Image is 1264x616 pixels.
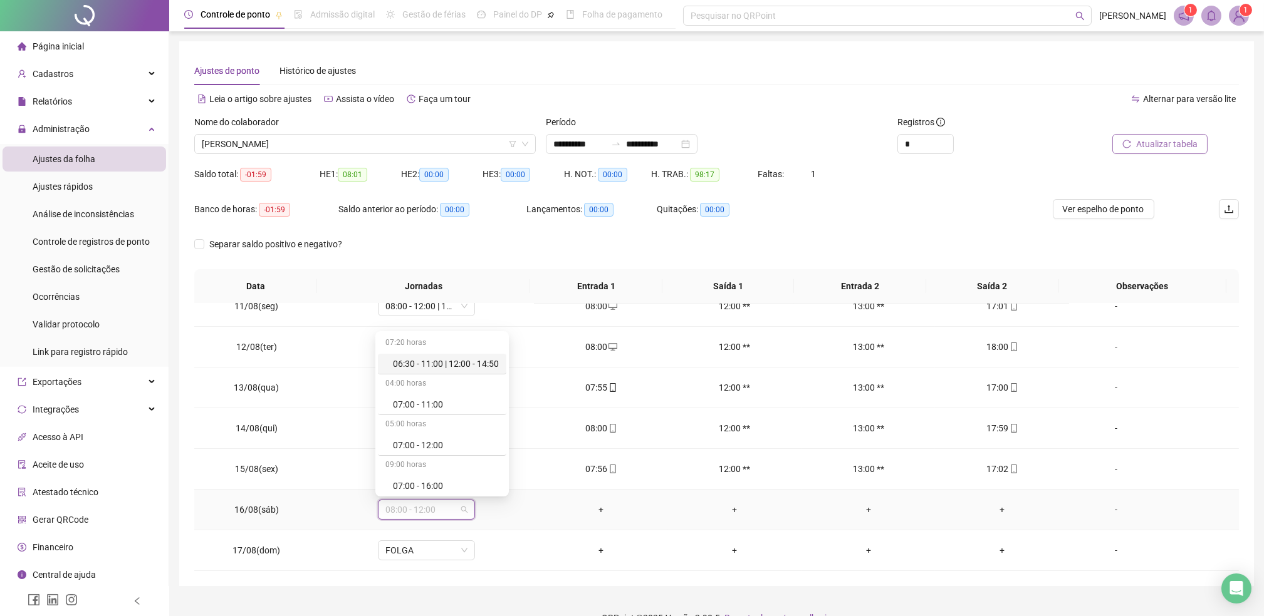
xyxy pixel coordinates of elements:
[945,381,1058,394] div: 17:00
[611,139,621,149] span: swap-right
[678,543,791,557] div: +
[1230,6,1248,25] img: 80309
[33,96,72,106] span: Relatórios
[184,10,193,19] span: clock-circle
[310,9,375,19] span: Admissão digital
[1008,302,1018,311] span: mobile
[657,202,782,217] div: Quitações:
[1122,140,1131,148] span: reload
[18,69,26,78] span: user-add
[1079,381,1153,394] div: -
[1079,421,1153,435] div: -
[33,237,150,247] span: Controle de registros de ponto
[338,168,367,182] span: 08:01
[324,95,333,103] span: youtube
[393,357,499,371] div: 06:30 - 11:00 | 12:00 - 14:50
[18,377,26,386] span: export
[582,9,662,19] span: Folha de pagamento
[194,66,259,76] span: Ajustes de ponto
[194,167,320,182] div: Saldo total:
[236,342,277,352] span: 12/08(ter)
[401,167,483,182] div: HE 2:
[385,297,467,316] span: 08:00 - 12:00 | 13:00 - 17:00
[33,377,81,387] span: Exportações
[234,505,279,515] span: 16/08(sáb)
[28,593,40,606] span: facebook
[1075,11,1085,21] span: search
[1131,95,1140,103] span: swap
[477,10,486,19] span: dashboard
[378,334,506,354] div: 07:20 horas
[1206,10,1217,21] span: bell
[234,382,279,393] span: 13/08(qua)
[607,424,617,433] span: mobile
[18,42,26,51] span: home
[926,269,1058,304] th: Saída 2
[1053,199,1154,219] button: Ver espelho de ponto
[33,69,73,79] span: Cadastros
[378,394,506,415] div: 07:00 - 11:00
[197,95,206,103] span: file-text
[690,168,719,182] span: 98:17
[33,209,134,219] span: Análise de inconsistências
[1063,202,1144,216] span: Ver espelho de ponto
[33,319,100,329] span: Validar protocolo
[544,543,657,557] div: +
[483,167,564,182] div: HE 3:
[607,302,617,311] span: desktop
[201,9,270,19] span: Controle de ponto
[945,340,1058,354] div: 18:00
[678,503,791,516] div: +
[33,264,120,274] span: Gestão de solicitações
[133,597,142,605] span: left
[544,462,657,476] div: 07:56
[564,167,651,182] div: H. NOT.:
[33,182,93,192] span: Ajustes rápidos
[393,479,499,493] div: 07:00 - 16:00
[378,435,506,456] div: 07:00 - 12:00
[1008,465,1018,473] span: mobile
[18,460,26,469] span: audit
[378,374,506,394] div: 04:00 horas
[1189,6,1193,14] span: 1
[33,404,79,414] span: Integrações
[234,301,278,311] span: 11/08(seg)
[662,269,795,304] th: Saída 1
[812,503,925,516] div: +
[945,299,1058,313] div: 17:01
[1224,204,1234,214] span: upload
[526,202,657,217] div: Lançamentos:
[33,41,84,51] span: Página inicial
[378,476,506,496] div: 07:00 - 16:00
[33,487,98,497] span: Atestado técnico
[607,465,617,473] span: mobile
[936,118,945,126] span: info-circle
[232,545,280,555] span: 17/08(dom)
[18,433,26,441] span: api
[378,354,506,374] div: 06:30 - 11:00 | 12:00 - 14:50
[530,269,662,304] th: Entrada 1
[1079,340,1153,354] div: -
[1099,9,1166,23] span: [PERSON_NAME]
[33,124,90,134] span: Administração
[1112,134,1208,154] button: Atualizar tabela
[393,398,499,411] div: 07:00 - 11:00
[758,169,786,179] span: Faltas:
[547,11,555,19] span: pushpin
[1079,503,1153,516] div: -
[544,381,657,394] div: 07:55
[194,202,338,217] div: Banco de horas:
[544,299,657,313] div: 08:00
[279,66,356,76] span: Histórico de ajustes
[18,488,26,496] span: solution
[385,500,467,519] span: 08:00 - 12:00
[378,456,506,476] div: 09:00 horas
[945,421,1058,435] div: 17:59
[1178,10,1189,21] span: notification
[317,269,530,304] th: Jornadas
[493,9,542,19] span: Painel do DP
[897,115,945,129] span: Registros
[240,168,271,182] span: -01:59
[33,292,80,302] span: Ocorrências
[18,97,26,106] span: file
